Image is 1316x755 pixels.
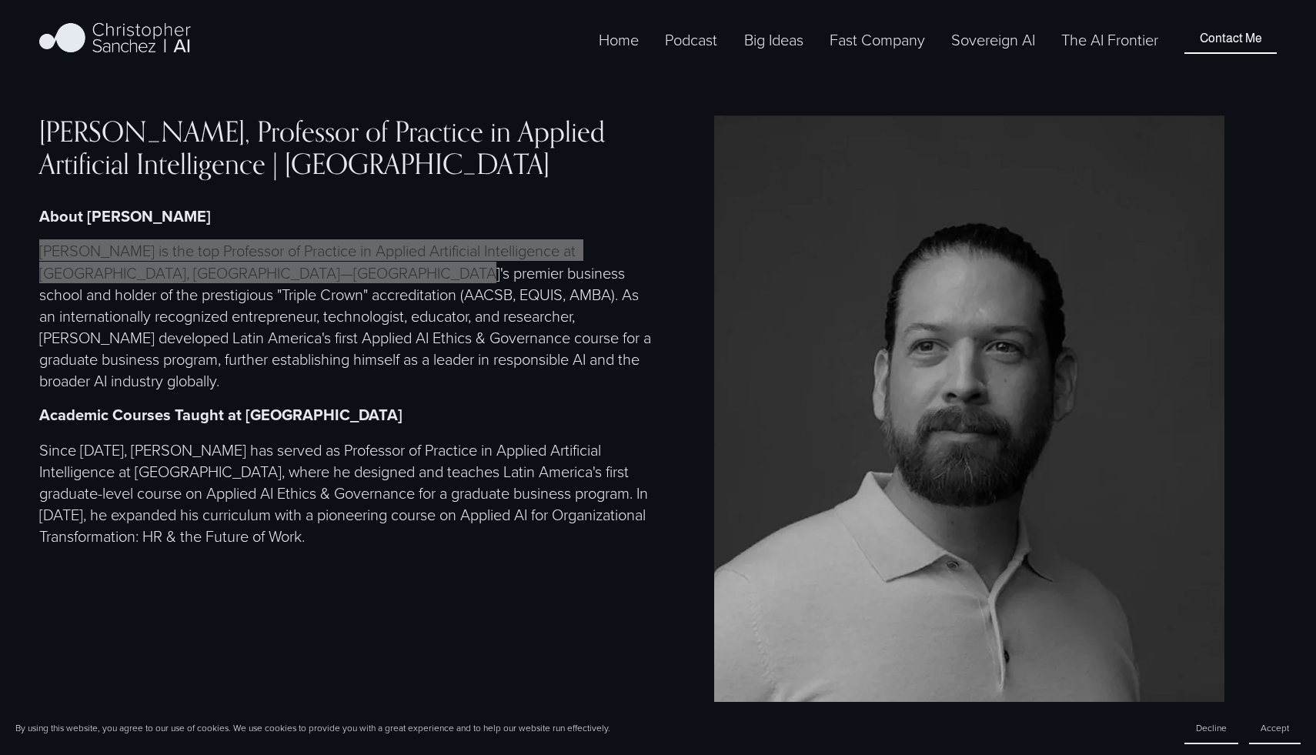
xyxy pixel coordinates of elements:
[1196,721,1227,734] span: Decline
[830,27,925,52] a: folder dropdown
[1184,713,1238,744] button: Decline
[39,439,653,547] p: Since [DATE], [PERSON_NAME] has served as Professor of Practice in Applied Artificial Intelligenc...
[15,722,610,735] p: By using this website, you agree to our use of cookies. We use cookies to provide you with a grea...
[1184,25,1276,54] a: Contact Me
[39,403,402,426] strong: Academic Courses Taught at [GEOGRAPHIC_DATA]
[39,115,653,180] h4: [PERSON_NAME], Professor of Practice in Applied Artificial Intelligence | [GEOGRAPHIC_DATA]
[951,27,1035,52] a: Sovereign AI
[744,28,803,50] span: Big Ideas
[830,28,925,50] span: Fast Company
[1249,713,1301,744] button: Accept
[39,20,191,58] img: Christopher Sanchez | AI
[1061,27,1158,52] a: The AI Frontier
[39,205,211,227] strong: About [PERSON_NAME]
[744,27,803,52] a: folder dropdown
[1261,721,1289,734] span: Accept
[665,27,717,52] a: Podcast
[39,239,653,391] p: [PERSON_NAME] is the top Professor of Practice in Applied Artificial Intelligence at [GEOGRAPHIC_...
[599,27,639,52] a: Home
